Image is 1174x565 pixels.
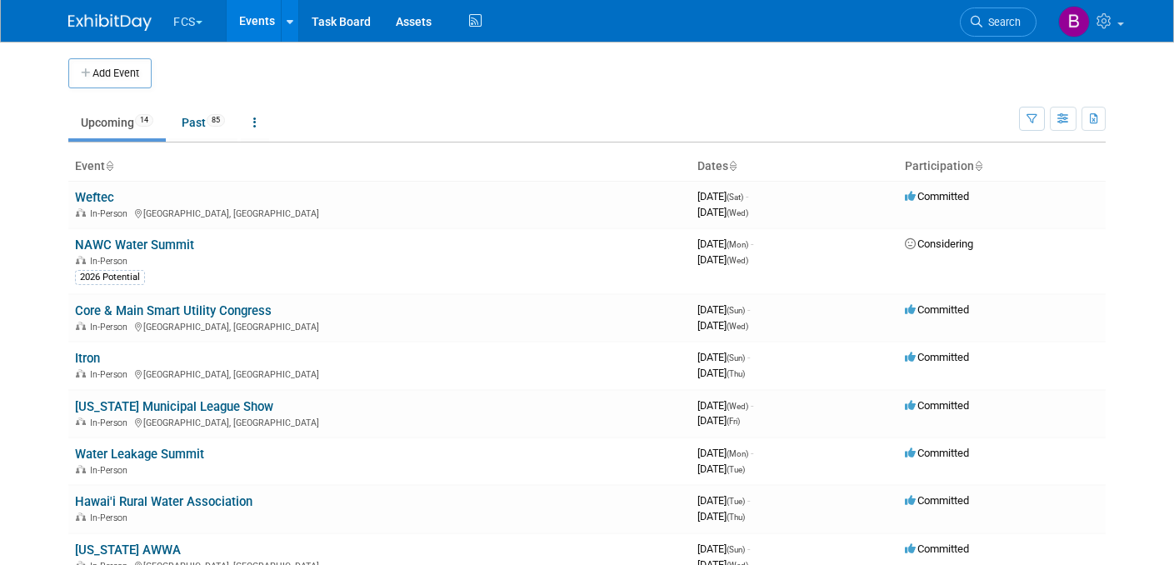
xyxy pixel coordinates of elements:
a: Sort by Event Name [105,159,113,172]
span: Committed [905,494,969,507]
th: Event [68,152,691,181]
a: Sort by Participation Type [974,159,982,172]
span: [DATE] [697,462,745,475]
span: - [751,447,753,459]
a: Hawai'i Rural Water Association [75,494,252,509]
div: [GEOGRAPHIC_DATA], [GEOGRAPHIC_DATA] [75,415,684,428]
th: Participation [898,152,1106,181]
div: 2026 Potential [75,270,145,285]
img: ExhibitDay [68,14,152,31]
span: Committed [905,351,969,363]
th: Dates [691,152,898,181]
span: [DATE] [697,206,748,218]
span: - [747,494,750,507]
span: In-Person [90,208,132,219]
span: In-Person [90,369,132,380]
span: Committed [905,447,969,459]
a: Core & Main Smart Utility Congress [75,303,272,318]
span: [DATE] [697,367,745,379]
span: [DATE] [697,510,745,522]
span: (Wed) [727,256,748,265]
span: Committed [905,303,969,316]
a: [US_STATE] Municipal League Show [75,399,273,414]
span: [DATE] [697,494,750,507]
span: Committed [905,542,969,555]
span: (Sun) [727,545,745,554]
span: In-Person [90,465,132,476]
span: (Sun) [727,306,745,315]
span: (Sun) [727,353,745,362]
span: - [751,237,753,250]
span: (Sat) [727,192,743,202]
span: (Mon) [727,449,748,458]
span: [DATE] [697,542,750,555]
span: [DATE] [697,237,753,250]
span: - [747,351,750,363]
span: - [751,399,753,412]
img: In-Person Event [76,256,86,264]
img: In-Person Event [76,208,86,217]
span: [DATE] [697,303,750,316]
span: - [746,190,748,202]
span: In-Person [90,322,132,332]
span: [DATE] [697,190,748,202]
a: Upcoming14 [68,107,166,138]
span: (Thu) [727,512,745,522]
button: Add Event [68,58,152,88]
span: In-Person [90,256,132,267]
div: [GEOGRAPHIC_DATA], [GEOGRAPHIC_DATA] [75,206,684,219]
span: (Tue) [727,465,745,474]
span: (Fri) [727,417,740,426]
span: (Wed) [727,208,748,217]
a: [US_STATE] AWWA [75,542,181,557]
span: [DATE] [697,253,748,266]
span: - [747,542,750,555]
span: Considering [905,237,973,250]
img: In-Person Event [76,512,86,521]
span: (Tue) [727,497,745,506]
a: Past85 [169,107,237,138]
img: In-Person Event [76,322,86,330]
span: (Mon) [727,240,748,249]
span: In-Person [90,417,132,428]
span: 14 [135,114,153,127]
span: (Thu) [727,369,745,378]
span: [DATE] [697,399,753,412]
img: In-Person Event [76,417,86,426]
span: [DATE] [697,351,750,363]
span: - [747,303,750,316]
a: Itron [75,351,100,366]
a: NAWC Water Summit [75,237,194,252]
span: Committed [905,190,969,202]
img: In-Person Event [76,465,86,473]
span: Committed [905,399,969,412]
span: Search [982,16,1021,28]
div: [GEOGRAPHIC_DATA], [GEOGRAPHIC_DATA] [75,319,684,332]
span: 85 [207,114,225,127]
a: Search [960,7,1037,37]
span: [DATE] [697,447,753,459]
a: Sort by Start Date [728,159,737,172]
span: In-Person [90,512,132,523]
img: In-Person Event [76,369,86,377]
a: Weftec [75,190,114,205]
span: [DATE] [697,414,740,427]
span: [DATE] [697,319,748,332]
img: Barb DeWyer [1058,6,1090,37]
div: [GEOGRAPHIC_DATA], [GEOGRAPHIC_DATA] [75,367,684,380]
a: Water Leakage Summit [75,447,204,462]
span: (Wed) [727,322,748,331]
span: (Wed) [727,402,748,411]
